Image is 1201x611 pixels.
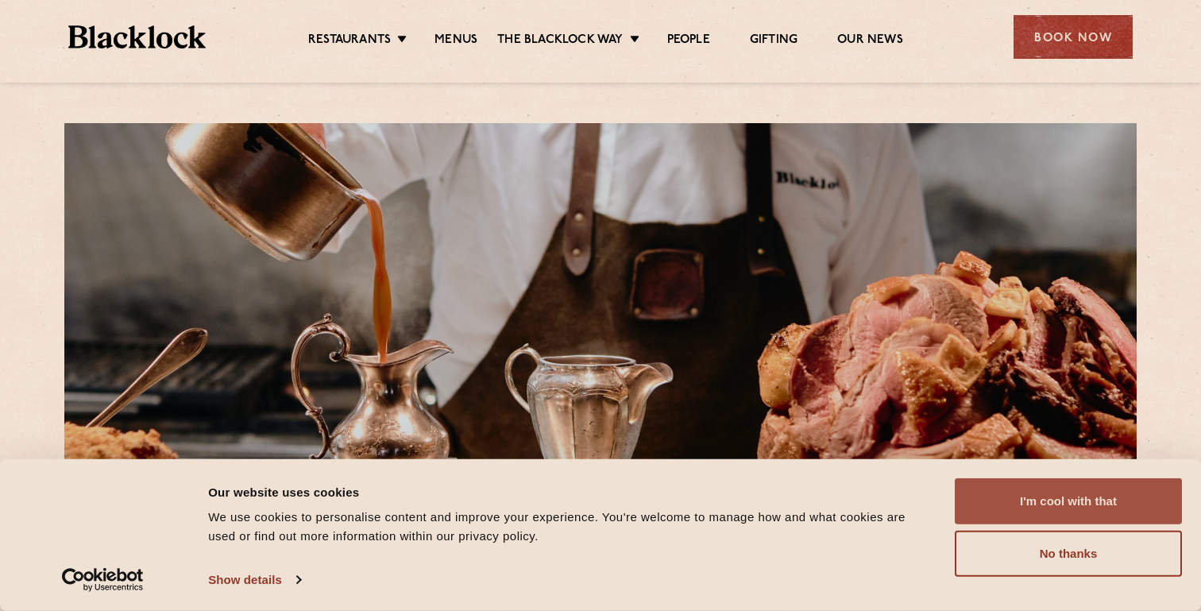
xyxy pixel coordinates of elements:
[208,568,300,592] a: Show details
[1014,15,1133,59] div: Book Now
[955,478,1182,524] button: I'm cool with that
[955,531,1182,577] button: No thanks
[33,568,172,592] a: Usercentrics Cookiebot - opens in a new window
[308,33,391,50] a: Restaurants
[208,508,919,546] div: We use cookies to personalise content and improve your experience. You're welcome to manage how a...
[667,33,710,50] a: People
[497,33,623,50] a: The Blacklock Way
[68,25,206,48] img: BL_Textured_Logo-footer-cropped.svg
[434,33,477,50] a: Menus
[837,33,903,50] a: Our News
[750,33,797,50] a: Gifting
[208,482,919,501] div: Our website uses cookies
